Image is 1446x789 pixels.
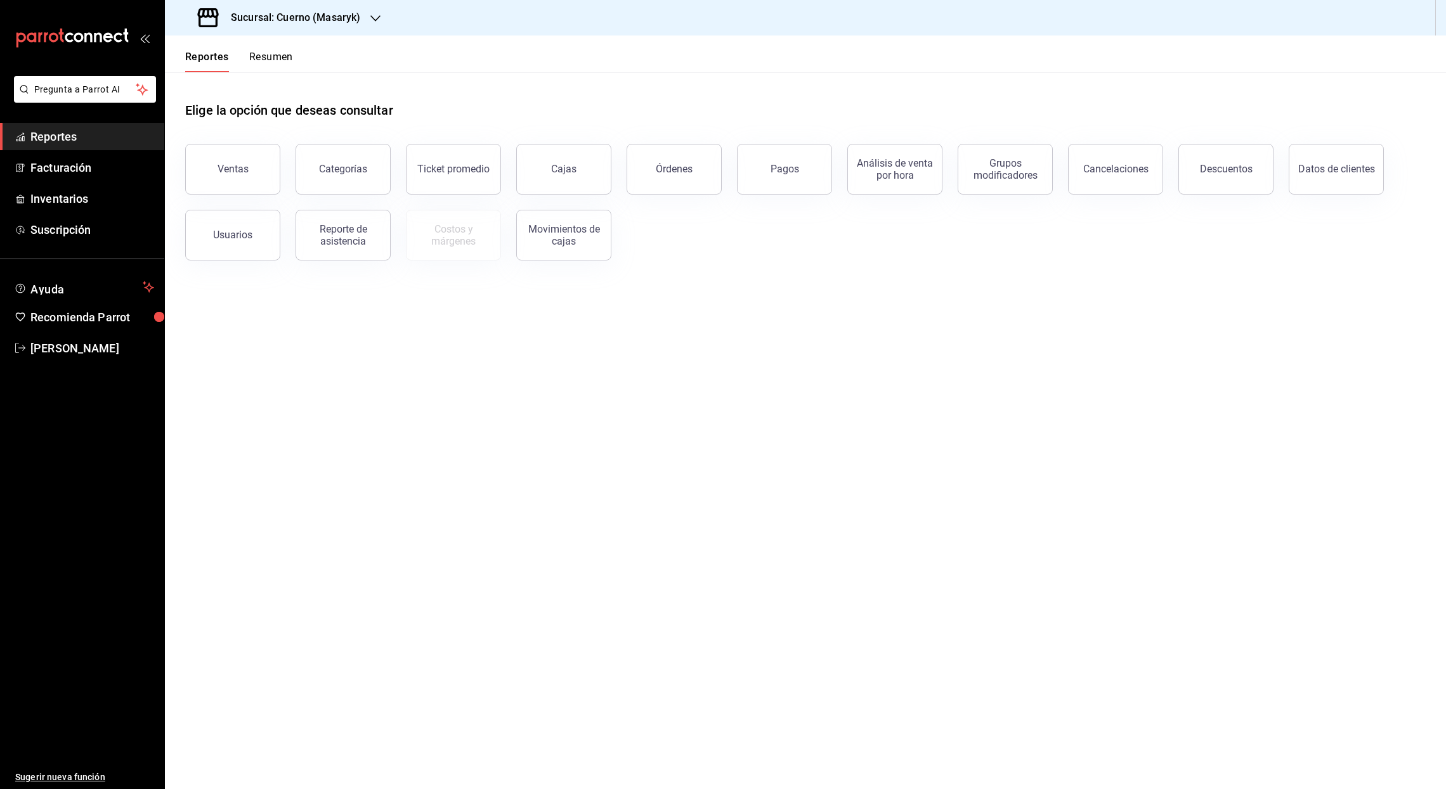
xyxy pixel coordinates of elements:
button: Órdenes [627,144,722,195]
button: Análisis de venta por hora [847,144,942,195]
font: Reportes [30,130,77,143]
font: Suscripción [30,223,91,236]
div: Grupos modificadores [966,157,1045,181]
div: Órdenes [656,163,693,175]
div: Movimientos de cajas [524,223,603,247]
button: Categorías [296,144,391,195]
div: Pestañas de navegación [185,51,293,72]
button: Contrata inventarios para ver este reporte [406,210,501,260]
font: Sugerir nueva función [15,772,105,782]
div: Categorías [319,163,367,175]
button: Movimientos de cajas [516,210,611,260]
div: Descuentos [1200,163,1253,175]
button: Pregunta a Parrot AI [14,76,156,103]
button: Datos de clientes [1289,144,1384,195]
button: Reporte de asistencia [296,210,391,260]
button: Resumen [249,51,293,72]
span: Pregunta a Parrot AI [34,83,136,96]
font: Reportes [185,51,229,63]
div: Análisis de venta por hora [856,157,934,181]
font: Inventarios [30,192,88,205]
div: Ventas [218,163,249,175]
h1: Elige la opción que deseas consultar [185,101,393,120]
button: Ticket promedio [406,144,501,195]
button: Ventas [185,144,280,195]
button: Cancelaciones [1068,144,1163,195]
button: Cajas [516,144,611,195]
h3: Sucursal: Cuerno (Masaryk) [221,10,360,25]
div: Pagos [771,163,799,175]
button: open_drawer_menu [140,33,150,43]
div: Costos y márgenes [414,223,493,247]
div: Cajas [551,163,576,175]
div: Cancelaciones [1083,163,1149,175]
button: Pagos [737,144,832,195]
div: Datos de clientes [1298,163,1375,175]
div: Ticket promedio [417,163,490,175]
div: Reporte de asistencia [304,223,382,247]
font: Facturación [30,161,91,174]
button: Grupos modificadores [958,144,1053,195]
a: Pregunta a Parrot AI [9,92,156,105]
font: [PERSON_NAME] [30,342,119,355]
button: Descuentos [1178,144,1273,195]
div: Usuarios [213,229,252,241]
button: Usuarios [185,210,280,260]
span: Ayuda [30,279,138,295]
font: Recomienda Parrot [30,311,130,324]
